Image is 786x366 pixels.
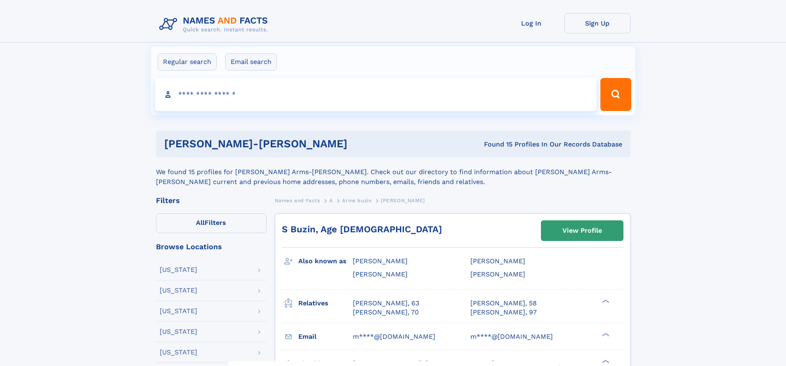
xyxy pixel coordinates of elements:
[470,308,537,317] a: [PERSON_NAME], 97
[158,53,217,71] label: Regular search
[600,332,610,337] div: ❯
[156,157,630,187] div: We found 15 profiles for [PERSON_NAME] Arms-[PERSON_NAME]. Check out our directory to find inform...
[470,257,525,265] span: [PERSON_NAME]
[160,287,197,294] div: [US_STATE]
[156,197,267,204] div: Filters
[564,13,630,33] a: Sign Up
[353,299,419,308] a: [PERSON_NAME], 63
[164,139,416,149] h1: [PERSON_NAME]-[PERSON_NAME]
[342,195,371,205] a: Arms buzin
[160,328,197,335] div: [US_STATE]
[156,13,275,35] img: Logo Names and Facts
[160,267,197,273] div: [US_STATE]
[298,296,353,310] h3: Relatives
[298,254,353,268] h3: Also known as
[381,198,425,203] span: [PERSON_NAME]
[155,78,597,111] input: search input
[329,195,333,205] a: A
[225,53,277,71] label: Email search
[156,213,267,233] label: Filters
[353,257,408,265] span: [PERSON_NAME]
[470,299,537,308] a: [PERSON_NAME], 58
[329,198,333,203] span: A
[600,78,631,111] button: Search Button
[196,219,205,227] span: All
[498,13,564,33] a: Log In
[342,198,371,203] span: Arms buzin
[160,308,197,314] div: [US_STATE]
[600,298,610,304] div: ❯
[541,221,623,241] a: View Profile
[353,270,408,278] span: [PERSON_NAME]
[160,349,197,356] div: [US_STATE]
[470,270,525,278] span: [PERSON_NAME]
[415,140,622,149] div: Found 15 Profiles In Our Records Database
[600,359,610,364] div: ❯
[562,221,602,240] div: View Profile
[156,243,267,250] div: Browse Locations
[275,195,320,205] a: Names and Facts
[298,330,353,344] h3: Email
[353,308,419,317] a: [PERSON_NAME], 70
[282,224,442,234] a: S Buzin, Age [DEMOGRAPHIC_DATA]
